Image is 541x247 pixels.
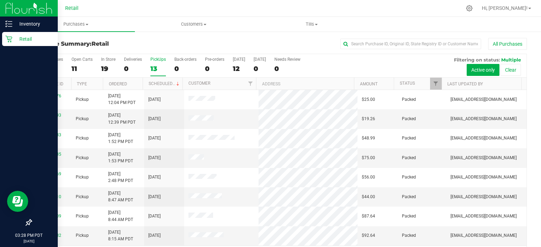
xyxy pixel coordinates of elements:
[362,174,375,181] span: $56.00
[340,39,481,49] input: Search Purchase ID, Original ID, State Registry ID or Customer Name...
[188,81,210,86] a: Customer
[92,40,109,47] span: Retail
[150,65,166,73] div: 13
[148,155,161,161] span: [DATE]
[5,20,12,27] inline-svg: Inventory
[108,171,133,184] span: [DATE] 2:48 PM PDT
[256,78,354,90] th: Address
[488,38,527,50] button: All Purchases
[254,65,266,73] div: 0
[447,82,483,86] a: Last Updated By
[148,174,161,181] span: [DATE]
[174,65,197,73] div: 0
[362,213,375,220] span: $87.64
[148,213,161,220] span: [DATE]
[362,96,375,103] span: $25.00
[71,57,93,62] div: Open Carts
[362,116,375,122] span: $19.26
[233,65,245,73] div: 12
[274,65,300,73] div: 0
[450,135,517,142] span: [EMAIL_ADDRESS][DOMAIN_NAME]
[135,21,253,27] span: Customers
[274,57,300,62] div: Needs Review
[76,194,89,200] span: Pickup
[402,213,416,220] span: Packed
[360,82,378,86] a: Amount
[124,57,142,62] div: Deliveries
[430,78,442,90] a: Filter
[402,135,416,142] span: Packed
[362,155,375,161] span: $75.00
[482,5,528,11] span: Hi, [PERSON_NAME]!
[148,194,161,200] span: [DATE]
[76,213,89,220] span: Pickup
[254,57,266,62] div: [DATE]
[450,174,517,181] span: [EMAIL_ADDRESS][DOMAIN_NAME]
[148,135,161,142] span: [DATE]
[135,17,253,32] a: Customers
[501,57,521,63] span: Multiple
[253,21,371,27] span: Tills
[205,57,224,62] div: Pre-orders
[109,82,127,86] a: Ordered
[174,57,197,62] div: Back-orders
[108,132,133,145] span: [DATE] 1:52 PM PDT
[65,5,79,11] span: Retail
[17,17,135,32] a: Purchases
[108,190,133,203] span: [DATE] 8:47 AM PDT
[402,232,416,239] span: Packed
[450,213,517,220] span: [EMAIL_ADDRESS][DOMAIN_NAME]
[31,41,196,47] h3: Purchase Summary:
[450,155,517,161] span: [EMAIL_ADDRESS][DOMAIN_NAME]
[148,116,161,122] span: [DATE]
[148,232,161,239] span: [DATE]
[124,65,142,73] div: 0
[402,116,416,122] span: Packed
[400,81,415,86] a: Status
[108,209,133,223] span: [DATE] 8:44 AM PDT
[76,155,89,161] span: Pickup
[362,194,375,200] span: $44.00
[362,135,375,142] span: $48.99
[402,194,416,200] span: Packed
[450,116,517,122] span: [EMAIL_ADDRESS][DOMAIN_NAME]
[101,65,116,73] div: 19
[500,64,521,76] button: Clear
[76,116,89,122] span: Pickup
[244,78,256,90] a: Filter
[101,57,116,62] div: In Store
[467,64,499,76] button: Active only
[3,239,55,244] p: [DATE]
[108,229,133,242] span: [DATE] 8:15 AM PDT
[17,21,135,27] span: Purchases
[150,57,166,62] div: PickUps
[253,17,371,32] a: Tills
[148,96,161,103] span: [DATE]
[12,35,55,43] p: Retail
[233,57,245,62] div: [DATE]
[76,232,89,239] span: Pickup
[450,194,517,200] span: [EMAIL_ADDRESS][DOMAIN_NAME]
[205,65,224,73] div: 0
[77,82,87,86] a: Type
[454,57,500,63] span: Filtering on status:
[450,232,517,239] span: [EMAIL_ADDRESS][DOMAIN_NAME]
[108,112,136,125] span: [DATE] 12:39 PM PDT
[402,96,416,103] span: Packed
[402,155,416,161] span: Packed
[362,232,375,239] span: $92.64
[465,5,474,12] div: Manage settings
[149,81,181,86] a: Scheduled
[402,174,416,181] span: Packed
[108,151,133,164] span: [DATE] 1:53 PM PDT
[3,232,55,239] p: 03:28 PM PDT
[71,65,93,73] div: 11
[108,93,136,106] span: [DATE] 12:04 PM PDT
[12,20,55,28] p: Inventory
[7,191,28,212] iframe: Resource center
[5,35,12,43] inline-svg: Retail
[76,135,89,142] span: Pickup
[76,96,89,103] span: Pickup
[450,96,517,103] span: [EMAIL_ADDRESS][DOMAIN_NAME]
[76,174,89,181] span: Pickup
